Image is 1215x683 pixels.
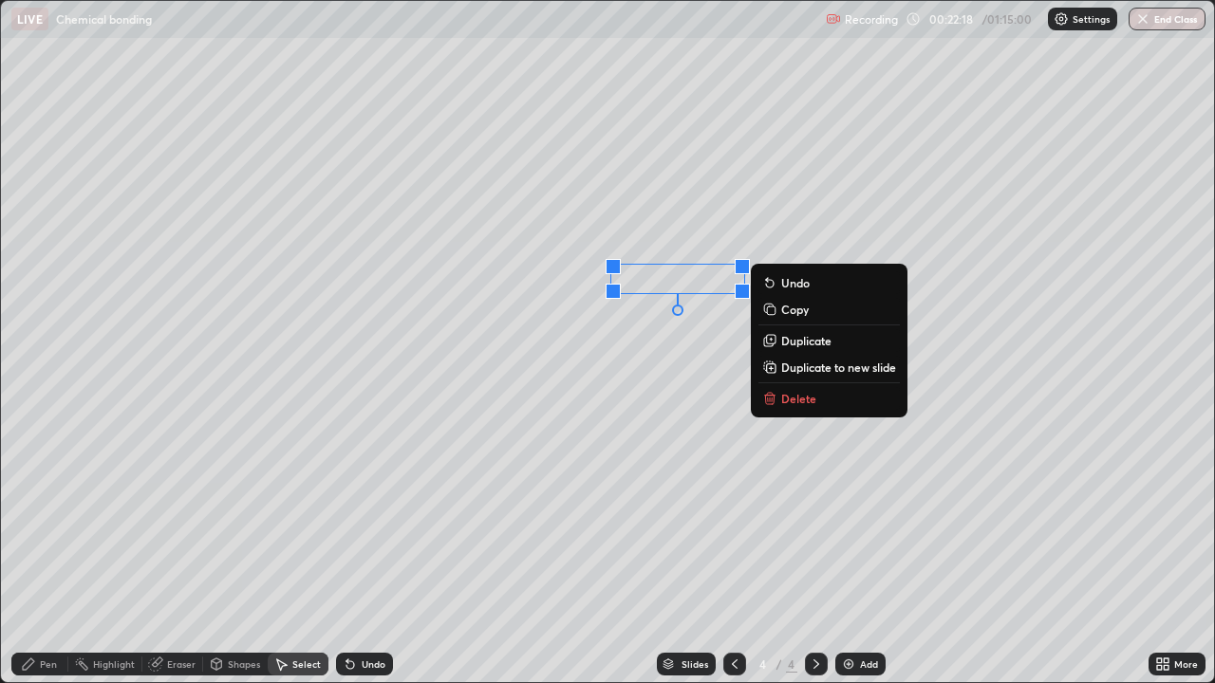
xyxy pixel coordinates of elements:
[841,656,856,672] img: add-slide-button
[228,659,260,669] div: Shapes
[781,391,816,406] p: Delete
[754,658,773,670] div: 4
[40,659,57,669] div: Pen
[758,387,900,410] button: Delete
[781,360,896,375] p: Duplicate to new slide
[758,329,900,352] button: Duplicate
[758,356,900,378] button: Duplicate to new slide
[781,333,832,348] p: Duplicate
[682,659,708,669] div: Slides
[776,658,782,670] div: /
[56,11,152,27] p: Chemical bonding
[1129,8,1206,30] button: End Class
[362,659,385,669] div: Undo
[292,659,321,669] div: Select
[845,12,898,27] p: Recording
[17,11,43,27] p: LIVE
[758,271,900,294] button: Undo
[781,302,809,317] p: Copy
[781,275,810,290] p: Undo
[786,655,797,673] div: 4
[1174,659,1198,669] div: More
[93,659,135,669] div: Highlight
[167,659,196,669] div: Eraser
[826,11,841,27] img: recording.375f2c34.svg
[1073,14,1110,24] p: Settings
[1135,11,1150,27] img: end-class-cross
[860,659,878,669] div: Add
[1054,11,1069,27] img: class-settings-icons
[758,298,900,321] button: Copy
